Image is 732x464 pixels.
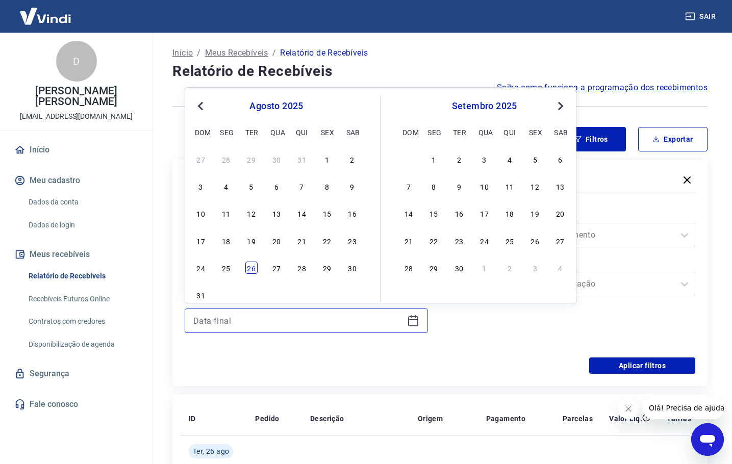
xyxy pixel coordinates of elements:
[503,126,516,138] div: qui
[529,235,541,247] div: Choose sexta-feira, 26 de setembro de 2025
[195,180,207,192] div: Choose domingo, 3 de agosto de 2025
[197,47,200,59] p: /
[270,153,283,165] div: Choose quarta-feira, 30 de julho de 2025
[478,153,491,165] div: Choose quarta-feira, 3 de setembro de 2025
[554,207,566,219] div: Choose sábado, 20 de setembro de 2025
[503,153,516,165] div: Choose quinta-feira, 4 de setembro de 2025
[453,207,465,219] div: Choose terça-feira, 16 de setembro de 2025
[554,235,566,247] div: Choose sábado, 27 de setembro de 2025
[296,207,308,219] div: Choose quinta-feira, 14 de agosto de 2025
[194,100,207,112] button: Previous Month
[193,151,360,302] div: month 2025-08
[12,139,140,161] a: Início
[205,47,268,59] p: Meus Recebíveis
[346,126,359,138] div: sab
[245,207,258,219] div: Choose terça-feira, 12 de agosto de 2025
[346,235,359,247] div: Choose sábado, 23 de agosto de 2025
[503,262,516,274] div: Choose quinta-feira, 2 de outubro de 2025
[245,126,258,138] div: ter
[321,262,333,274] div: Choose sexta-feira, 29 de agosto de 2025
[24,289,140,310] a: Recebíveis Futuros Online
[220,289,232,301] div: Choose segunda-feira, 1 de setembro de 2025
[296,235,308,247] div: Choose quinta-feira, 21 de agosto de 2025
[270,180,283,192] div: Choose quarta-feira, 6 de agosto de 2025
[245,153,258,165] div: Choose terça-feira, 29 de julho de 2025
[195,235,207,247] div: Choose domingo, 17 de agosto de 2025
[402,153,415,165] div: Choose domingo, 31 de agosto de 2025
[529,153,541,165] div: Choose sexta-feira, 5 de setembro de 2025
[20,111,133,122] p: [EMAIL_ADDRESS][DOMAIN_NAME]
[346,262,359,274] div: Choose sábado, 30 de agosto de 2025
[189,414,196,424] p: ID
[401,151,568,275] div: month 2025-09
[554,262,566,274] div: Choose sábado, 4 de outubro de 2025
[638,127,708,151] button: Exportar
[453,153,465,165] div: Choose terça-feira, 2 de setembro de 2025
[8,86,144,107] p: [PERSON_NAME] [PERSON_NAME]
[427,180,440,192] div: Choose segunda-feira, 8 de setembro de 2025
[321,289,333,301] div: Choose sexta-feira, 5 de setembro de 2025
[401,100,568,112] div: setembro 2025
[272,47,276,59] p: /
[557,127,626,151] button: Filtros
[195,262,207,274] div: Choose domingo, 24 de agosto de 2025
[56,41,97,82] div: D
[418,414,443,424] p: Origem
[503,235,516,247] div: Choose quinta-feira, 25 de setembro de 2025
[220,153,232,165] div: Choose segunda-feira, 28 de julho de 2025
[554,153,566,165] div: Choose sábado, 6 de setembro de 2025
[402,235,415,247] div: Choose domingo, 21 de setembro de 2025
[402,207,415,219] div: Choose domingo, 14 de setembro de 2025
[245,235,258,247] div: Choose terça-feira, 19 de agosto de 2025
[402,126,415,138] div: dom
[24,266,140,287] a: Relatório de Recebíveis
[453,235,465,247] div: Choose terça-feira, 23 de setembro de 2025
[255,414,279,424] p: Pedido
[245,262,258,274] div: Choose terça-feira, 26 de agosto de 2025
[554,126,566,138] div: sab
[589,357,695,374] button: Aplicar filtros
[453,180,465,192] div: Choose terça-feira, 9 de setembro de 2025
[497,82,708,94] a: Saiba como funciona a programação dos recebimentos
[683,7,720,26] button: Sair
[346,207,359,219] div: Choose sábado, 16 de agosto de 2025
[643,397,724,419] iframe: Mensagem da empresa
[220,180,232,192] div: Choose segunda-feira, 4 de agosto de 2025
[195,207,207,219] div: Choose domingo, 10 de agosto de 2025
[478,126,491,138] div: qua
[220,207,232,219] div: Choose segunda-feira, 11 de agosto de 2025
[195,289,207,301] div: Choose domingo, 31 de agosto de 2025
[478,262,491,274] div: Choose quarta-feira, 1 de outubro de 2025
[453,262,465,274] div: Choose terça-feira, 30 de setembro de 2025
[321,180,333,192] div: Choose sexta-feira, 8 de agosto de 2025
[12,363,140,385] a: Segurança
[609,414,642,424] p: Valor Líq.
[427,207,440,219] div: Choose segunda-feira, 15 de setembro de 2025
[310,414,344,424] p: Descrição
[529,126,541,138] div: sex
[172,47,193,59] a: Início
[478,235,491,247] div: Choose quarta-feira, 24 de setembro de 2025
[24,311,140,332] a: Contratos com credores
[24,192,140,213] a: Dados da conta
[270,207,283,219] div: Choose quarta-feira, 13 de agosto de 2025
[427,153,440,165] div: Choose segunda-feira, 1 de setembro de 2025
[402,180,415,192] div: Choose domingo, 7 de setembro de 2025
[503,207,516,219] div: Choose quinta-feira, 18 de setembro de 2025
[346,153,359,165] div: Choose sábado, 2 de agosto de 2025
[245,289,258,301] div: Choose terça-feira, 2 de setembro de 2025
[6,7,86,15] span: Olá! Precisa de ajuda?
[12,393,140,416] a: Fale conosco
[24,215,140,236] a: Dados de login
[280,47,368,59] p: Relatório de Recebíveis
[321,153,333,165] div: Choose sexta-feira, 1 de agosto de 2025
[195,153,207,165] div: Choose domingo, 27 de julho de 2025
[529,207,541,219] div: Choose sexta-feira, 19 de setembro de 2025
[478,207,491,219] div: Choose quarta-feira, 17 de setembro de 2025
[270,262,283,274] div: Choose quarta-feira, 27 de agosto de 2025
[296,180,308,192] div: Choose quinta-feira, 7 de agosto de 2025
[563,414,593,424] p: Parcelas
[270,289,283,301] div: Choose quarta-feira, 3 de setembro de 2025
[24,334,140,355] a: Disponibilização de agenda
